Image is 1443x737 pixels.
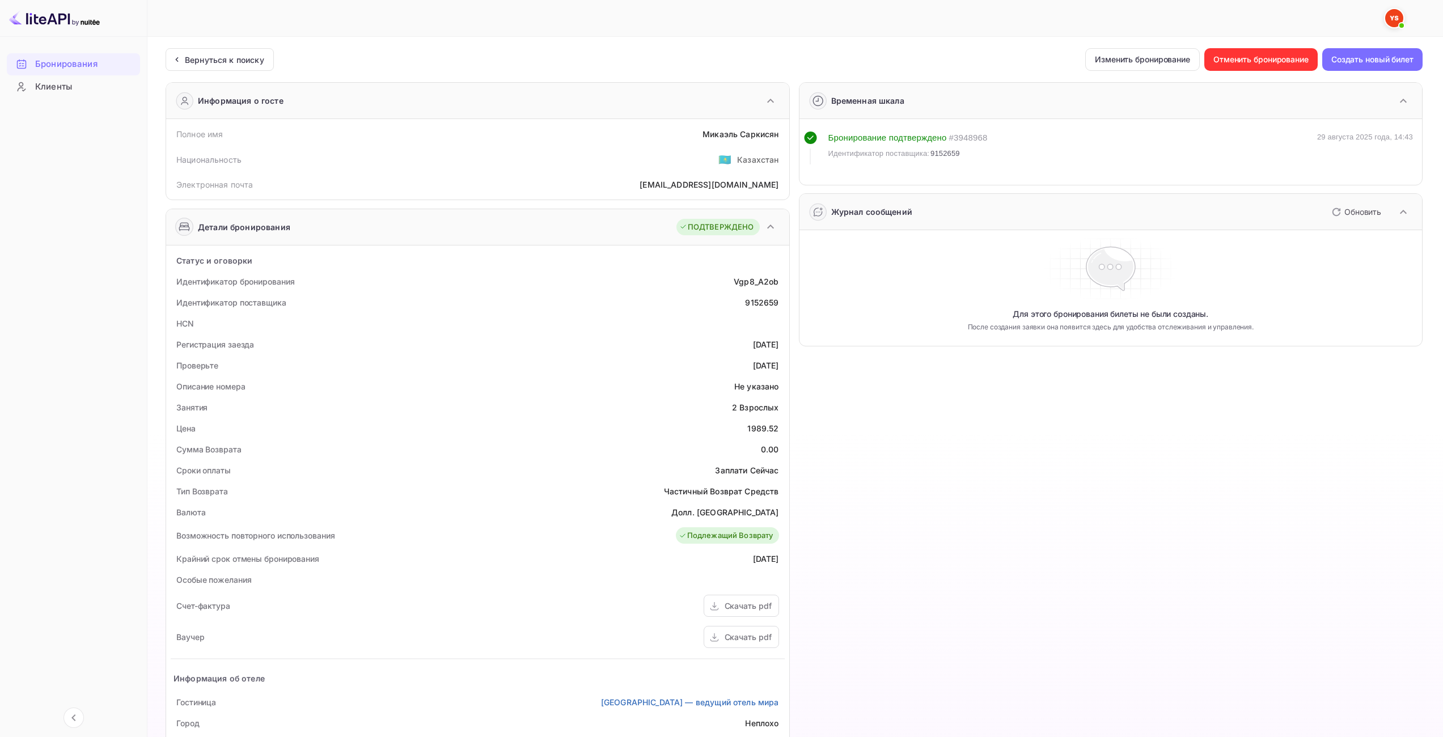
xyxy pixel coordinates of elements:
[930,149,960,158] ya-tr-span: 9152659
[1325,203,1386,221] button: Обновить
[176,423,196,433] ya-tr-span: Цена
[715,465,778,475] ya-tr-span: Заплати Сейчас
[176,319,194,328] ya-tr-span: HCN
[176,444,242,454] ya-tr-span: Сумма Возврата
[1013,308,1208,320] ya-tr-span: Для этого бронирования билеты не были созданы.
[35,81,72,94] ya-tr-span: Клиенты
[739,403,778,412] ya-tr-span: Взрослых
[601,697,779,707] ya-tr-span: [GEOGRAPHIC_DATA] — ведущий отель мира
[828,133,887,142] ya-tr-span: Бронирование
[1204,48,1318,71] button: Отменить бронирование
[740,129,778,139] ya-tr-span: Саркисян
[176,155,242,164] ya-tr-span: Национальность
[1095,53,1190,66] ya-tr-span: Изменить бронирование
[725,632,772,642] ya-tr-span: Скачать pdf
[1322,48,1423,71] button: Создать новый билет
[185,55,264,65] ya-tr-span: Вернуться к поиску
[1331,53,1414,66] ya-tr-span: Создать новый билет
[831,96,904,105] ya-tr-span: Временная шкала
[1317,133,1413,141] ya-tr-span: 29 августа 2025 года, 14:43
[35,58,98,71] ya-tr-span: Бронирования
[1385,9,1403,27] img: Служба Поддержки Яндекса
[734,277,778,286] ya-tr-span: Vgp8_A2ob
[198,221,290,233] ya-tr-span: Детали бронирования
[174,674,265,683] ya-tr-span: Информация об отеле
[7,76,140,97] a: Клиенты
[671,507,778,517] ya-tr-span: Долл. [GEOGRAPHIC_DATA]
[1085,48,1200,71] button: Изменить бронирование
[753,553,779,565] div: [DATE]
[176,486,228,496] ya-tr-span: Тип Возврата
[176,601,230,611] ya-tr-span: Счет-фактура
[176,507,205,517] ya-tr-span: Валюта
[176,554,319,564] ya-tr-span: Крайний срок отмены бронирования
[176,718,200,728] ya-tr-span: Город
[687,530,773,541] ya-tr-span: Подлежащий Возврату
[176,697,216,707] ya-tr-span: Гостиница
[968,322,1254,332] ya-tr-span: После создания заявки она появится здесь для удобства отслеживания и управления.
[176,298,286,307] ya-tr-span: Идентификатор поставщика
[718,149,731,170] span: США
[703,129,738,139] ya-tr-span: Микаэль
[1344,207,1381,217] ya-tr-span: Обновить
[828,149,930,158] ya-tr-span: Идентификатор поставщика:
[745,297,778,308] div: 9152659
[734,382,779,391] ya-tr-span: Не указано
[747,422,778,434] div: 1989.52
[1213,53,1309,66] ya-tr-span: Отменить бронирование
[737,155,778,164] ya-tr-span: Казахстан
[9,9,100,27] img: Логотип LiteAPI
[198,95,283,107] ya-tr-span: Информация о госте
[745,718,778,728] ya-tr-span: Неплохо
[601,696,779,708] a: [GEOGRAPHIC_DATA] — ведущий отель мира
[176,340,254,349] ya-tr-span: Регистрация заезда
[7,53,140,74] a: Бронирования
[176,361,218,370] ya-tr-span: Проверьте
[640,180,778,189] ya-tr-span: [EMAIL_ADDRESS][DOMAIN_NAME]
[176,575,251,584] ya-tr-span: Особые пожелания
[949,132,987,145] div: # 3948968
[176,180,253,189] ya-tr-span: Электронная почта
[176,403,208,412] ya-tr-span: Занятия
[753,338,779,350] div: [DATE]
[831,207,912,217] ya-tr-span: Журнал сообщений
[176,531,335,540] ya-tr-span: Возможность повторного использования
[761,443,779,455] div: 0.00
[176,256,253,265] ya-tr-span: Статус и оговорки
[176,382,246,391] ya-tr-span: Описание номера
[176,129,223,139] ya-tr-span: Полное имя
[664,486,779,496] ya-tr-span: Частичный Возврат Средств
[64,708,84,728] button: Свернуть навигацию
[732,403,737,412] ya-tr-span: 2
[7,76,140,98] div: Клиенты
[176,277,294,286] ya-tr-span: Идентификатор бронирования
[718,153,731,166] ya-tr-span: 🇰🇿
[753,359,779,371] div: [DATE]
[7,53,140,75] div: Бронирования
[889,133,947,142] ya-tr-span: подтверждено
[176,632,204,642] ya-tr-span: Ваучер
[725,601,772,611] ya-tr-span: Скачать pdf
[176,465,231,475] ya-tr-span: Сроки оплаты
[688,222,754,233] ya-tr-span: ПОДТВЕРЖДЕНО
